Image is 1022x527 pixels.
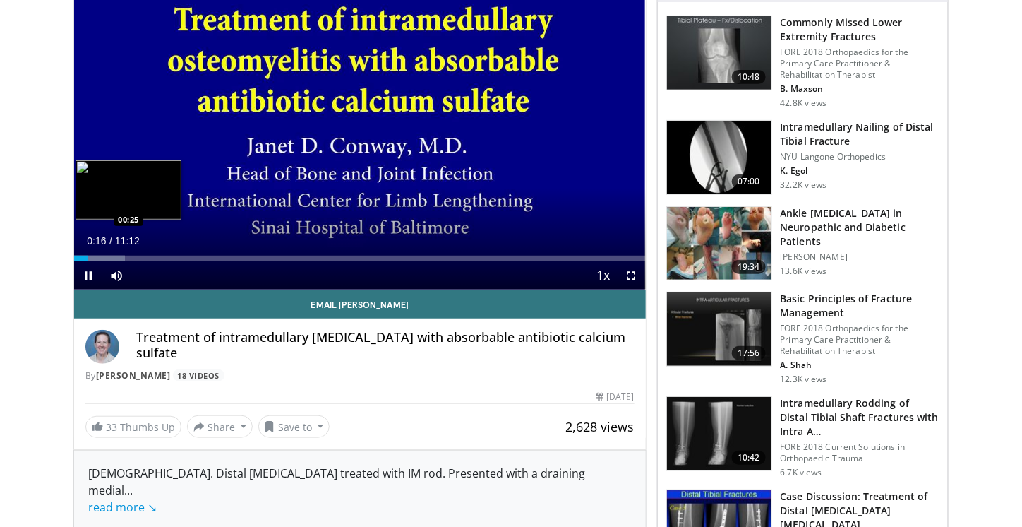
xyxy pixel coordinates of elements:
p: FORE 2018 Orthopaedics for the Primary Care Practitioner & Rehabilitation Therapist [781,323,939,357]
img: bc1996f8-a33c-46db-95f7-836c2427973f.150x105_q85_crop-smart_upscale.jpg [667,292,771,366]
span: 17:56 [732,346,766,360]
p: A. Shah [781,360,939,371]
h4: Treatment of intramedullary [MEDICAL_DATA] with absorbable antibiotic calcium sulfate [136,330,635,360]
p: 42.8K views [781,97,827,109]
p: FORE 2018 Orthopaedics for the Primary Care Practitioner & Rehabilitation Therapist [781,47,939,81]
div: [DATE] [596,391,634,403]
button: Mute [102,261,131,290]
span: 10:48 [732,70,766,84]
img: 92e15c60-1a23-4c94-9703-c1e6f63947b4.150x105_q85_crop-smart_upscale.jpg [667,397,771,470]
span: 19:34 [732,260,766,274]
button: Share [187,415,253,438]
h3: Basic Principles of Fracture Management [781,292,939,320]
div: By [85,369,635,382]
a: 07:00 Intramedullary Nailing of Distal Tibial Fracture NYU Langone Orthopedics K. Egol 32.2K views [666,120,939,195]
a: 17:56 Basic Principles of Fracture Management FORE 2018 Orthopaedics for the Primary Care Practit... [666,292,939,385]
a: Email [PERSON_NAME] [74,290,646,319]
a: 33 Thumbs Up [85,416,181,438]
span: 07:00 [732,174,766,189]
img: image.jpeg [76,160,181,220]
p: K. Egol [781,165,939,177]
img: Avatar [85,330,119,364]
p: 32.2K views [781,179,827,191]
p: 6.7K views [781,467,822,478]
span: 10:42 [732,451,766,465]
button: Playback Rate [589,261,618,290]
span: 0:16 [87,235,106,247]
a: 19:34 Ankle [MEDICAL_DATA] in Neuropathic and Diabetic Patients [PERSON_NAME] 13.6K views [666,206,939,281]
span: 11:12 [115,235,140,247]
p: FORE 2018 Current Solutions in Orthopaedic Trauma [781,442,939,464]
span: / [109,235,112,247]
div: [DEMOGRAPHIC_DATA]. Distal [MEDICAL_DATA] treated with IM rod. Presented with a draining medial [88,465,632,516]
button: Pause [74,261,102,290]
h3: Ankle [MEDICAL_DATA] in Neuropathic and Diabetic Patients [781,206,939,249]
a: 10:42 Intramedullary Rodding of Distal Tibial Shaft Fractures with Intra A… FORE 2018 Current Sol... [666,396,939,478]
p: 13.6K views [781,266,827,277]
img: 4aa379b6-386c-4fb5-93ee-de5617843a87.150x105_q85_crop-smart_upscale.jpg [667,16,771,90]
h3: Intramedullary Nailing of Distal Tibial Fracture [781,120,939,148]
a: read more ↘ [88,499,157,515]
button: Fullscreen [618,261,646,290]
div: Progress Bar [74,256,646,261]
img: 553c0fcc-025f-46a8-abd3-2bc504dbb95e.150x105_q85_crop-smart_upscale.jpg [667,207,771,280]
h3: Intramedullary Rodding of Distal Tibial Shaft Fractures with Intra A… [781,396,939,439]
p: NYU Langone Orthopedics [781,151,939,162]
h3: Commonly Missed Lower Extremity Fractures [781,16,939,44]
span: 2,628 views [566,418,635,435]
a: 18 Videos [173,369,224,381]
a: [PERSON_NAME] [96,369,171,381]
span: 33 [106,420,117,434]
p: [PERSON_NAME] [781,251,939,263]
button: Save to [258,415,330,438]
p: B. Maxson [781,83,939,95]
img: Egol_IM_1.png.150x105_q85_crop-smart_upscale.jpg [667,121,771,194]
p: 12.3K views [781,374,827,385]
span: ... [88,482,157,515]
a: 10:48 Commonly Missed Lower Extremity Fractures FORE 2018 Orthopaedics for the Primary Care Pract... [666,16,939,109]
